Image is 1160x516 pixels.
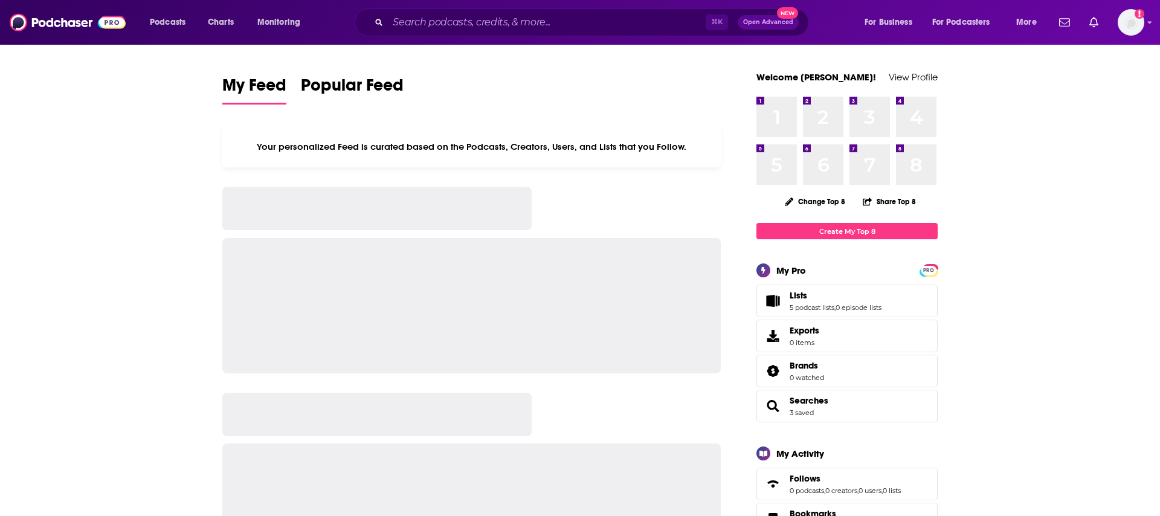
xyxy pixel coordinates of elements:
[761,327,785,344] span: Exports
[756,223,938,239] a: Create My Top 8
[862,190,917,213] button: Share Top 8
[836,303,881,312] a: 0 episode lists
[222,75,286,105] a: My Feed
[743,19,793,25] span: Open Advanced
[1054,12,1075,33] a: Show notifications dropdown
[776,448,824,459] div: My Activity
[790,290,807,301] span: Lists
[756,390,938,422] span: Searches
[778,194,852,209] button: Change Top 8
[777,7,799,19] span: New
[924,13,1008,32] button: open menu
[790,290,881,301] a: Lists
[790,473,901,484] a: Follows
[1118,9,1144,36] span: Logged in as rebeccagreenhalgh
[200,13,241,32] a: Charts
[776,265,806,276] div: My Pro
[388,13,706,32] input: Search podcasts, credits, & more...
[366,8,820,36] div: Search podcasts, credits, & more...
[790,325,819,336] span: Exports
[249,13,316,32] button: open menu
[1118,9,1144,36] img: User Profile
[790,303,834,312] a: 5 podcast lists
[881,486,883,495] span: ,
[141,13,201,32] button: open menu
[790,486,824,495] a: 0 podcasts
[790,408,814,417] a: 3 saved
[738,15,799,30] button: Open AdvancedNew
[790,360,824,371] a: Brands
[859,486,881,495] a: 0 users
[257,14,300,31] span: Monitoring
[761,398,785,414] a: Searches
[825,486,857,495] a: 0 creators
[756,71,876,83] a: Welcome [PERSON_NAME]!
[1135,9,1144,19] svg: Add a profile image
[921,266,936,275] span: PRO
[834,303,836,312] span: ,
[761,292,785,309] a: Lists
[222,126,721,167] div: Your personalized Feed is curated based on the Podcasts, Creators, Users, and Lists that you Follow.
[761,476,785,492] a: Follows
[756,285,938,317] span: Lists
[790,373,824,382] a: 0 watched
[222,75,286,103] span: My Feed
[10,11,126,34] img: Podchaser - Follow, Share and Rate Podcasts
[889,71,938,83] a: View Profile
[1008,13,1052,32] button: open menu
[756,320,938,352] a: Exports
[150,14,185,31] span: Podcasts
[208,14,234,31] span: Charts
[790,473,820,484] span: Follows
[756,355,938,387] span: Brands
[790,338,819,347] span: 0 items
[761,363,785,379] a: Brands
[856,13,927,32] button: open menu
[790,360,818,371] span: Brands
[824,486,825,495] span: ,
[932,14,990,31] span: For Podcasters
[865,14,912,31] span: For Business
[883,486,901,495] a: 0 lists
[857,486,859,495] span: ,
[1084,12,1103,33] a: Show notifications dropdown
[706,15,728,30] span: ⌘ K
[756,468,938,500] span: Follows
[1118,9,1144,36] button: Show profile menu
[921,265,936,274] a: PRO
[301,75,404,103] span: Popular Feed
[1016,14,1037,31] span: More
[301,75,404,105] a: Popular Feed
[790,395,828,406] a: Searches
